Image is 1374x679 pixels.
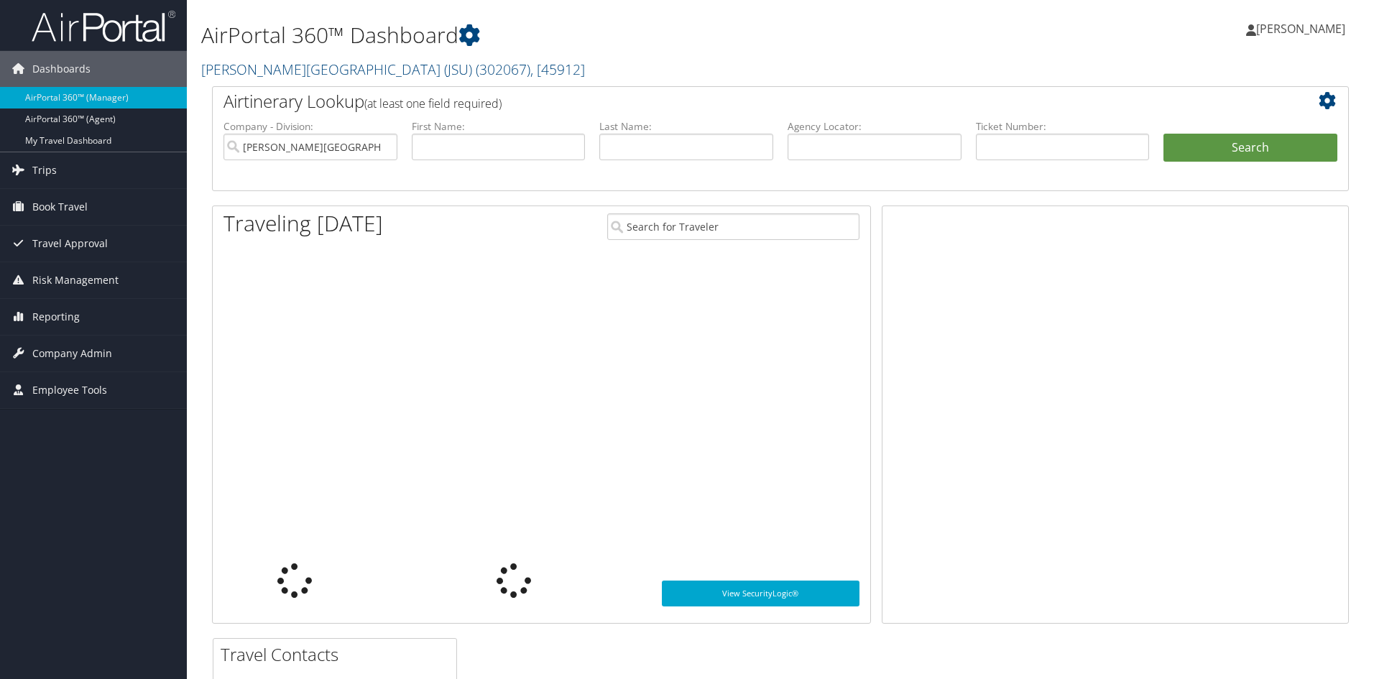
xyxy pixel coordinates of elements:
[364,96,502,111] span: (at least one field required)
[476,60,530,79] span: ( 302067 )
[976,119,1150,134] label: Ticket Number:
[32,9,175,43] img: airportal-logo.png
[32,51,91,87] span: Dashboards
[223,208,383,239] h1: Traveling [DATE]
[223,119,397,134] label: Company - Division:
[32,262,119,298] span: Risk Management
[32,372,107,408] span: Employee Tools
[221,642,456,667] h2: Travel Contacts
[32,299,80,335] span: Reporting
[32,189,88,225] span: Book Travel
[607,213,859,240] input: Search for Traveler
[1246,7,1360,50] a: [PERSON_NAME]
[1256,21,1345,37] span: [PERSON_NAME]
[788,119,962,134] label: Agency Locator:
[412,119,586,134] label: First Name:
[599,119,773,134] label: Last Name:
[201,20,974,50] h1: AirPortal 360™ Dashboard
[662,581,859,606] a: View SecurityLogic®
[32,152,57,188] span: Trips
[32,336,112,371] span: Company Admin
[1163,134,1337,162] button: Search
[201,60,585,79] a: [PERSON_NAME][GEOGRAPHIC_DATA] (JSU)
[32,226,108,262] span: Travel Approval
[223,89,1242,114] h2: Airtinerary Lookup
[530,60,585,79] span: , [ 45912 ]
